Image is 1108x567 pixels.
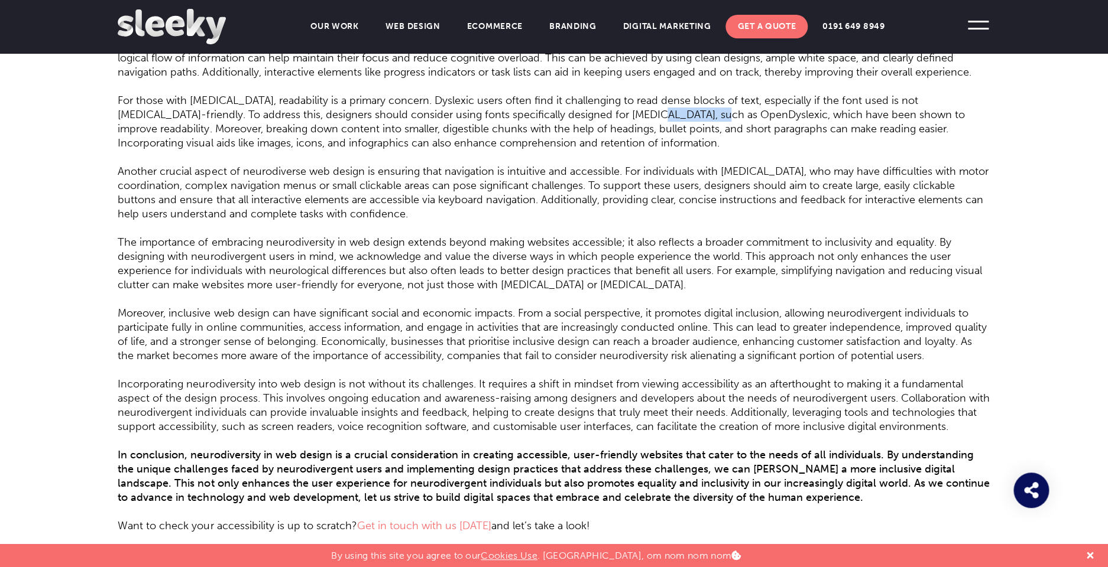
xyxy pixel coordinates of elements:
p: Another crucial aspect of neurodiverse web design is ensuring that navigation is intuitive and ac... [118,150,990,221]
p: By using this site you agree to our . [GEOGRAPHIC_DATA], om nom nom nom [331,544,741,561]
p: Want to check your accessibility is up to scratch? and let’s take a look! [118,504,990,533]
p: For those with [MEDICAL_DATA], readability is a primary concern. Dyslexic users often find it cha... [118,79,990,150]
a: Branding [537,15,608,38]
a: Cookies Use [481,550,537,561]
p: Moreover, inclusive web design can have significant social and economic impacts. From a social pe... [118,292,990,363]
a: Get in touch with us [DATE] [357,519,491,532]
strong: In conclusion, neurodiversity in web design is a crucial consideration in creating accessible, us... [118,448,989,504]
p: The importance of embracing neurodiversity in web design extends beyond making websites accessibl... [118,221,990,292]
img: Sleeky Web Design Newcastle [118,9,225,44]
a: Our Work [299,15,371,38]
a: Web Design [374,15,452,38]
p: Incorporating neurodiversity into web design is not without its challenges. It requires a shift i... [118,363,990,434]
a: Digital Marketing [611,15,723,38]
a: Get A Quote [725,15,808,38]
a: 0191 649 8949 [811,15,896,38]
a: Ecommerce [455,15,534,38]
